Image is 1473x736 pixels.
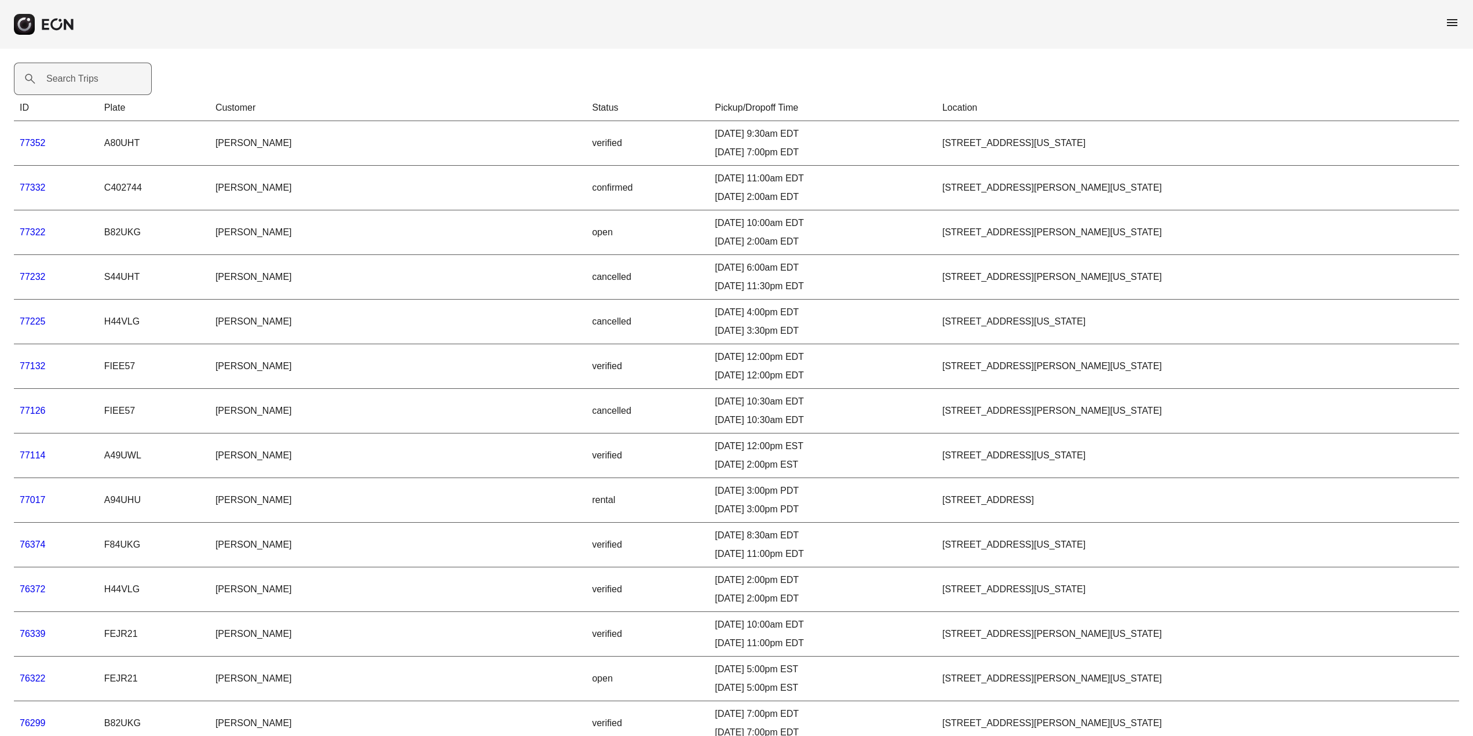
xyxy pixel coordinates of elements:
div: [DATE] 11:30pm EDT [715,279,930,293]
td: [STREET_ADDRESS][PERSON_NAME][US_STATE] [937,166,1459,210]
td: A80UHT [98,121,210,166]
td: FIEE57 [98,389,210,433]
div: [DATE] 2:00pm EDT [715,592,930,606]
a: 77114 [20,450,46,460]
td: cancelled [586,389,709,433]
td: open [586,657,709,701]
a: 76374 [20,540,46,549]
td: [STREET_ADDRESS][PERSON_NAME][US_STATE] [937,657,1459,701]
td: [STREET_ADDRESS][US_STATE] [937,523,1459,567]
td: H44VLG [98,567,210,612]
td: [STREET_ADDRESS] [937,478,1459,523]
div: [DATE] 11:00pm EDT [715,636,930,650]
a: 76339 [20,629,46,639]
td: [PERSON_NAME] [210,344,586,389]
a: 76299 [20,718,46,728]
td: F84UKG [98,523,210,567]
td: [PERSON_NAME] [210,433,586,478]
a: 77017 [20,495,46,505]
td: [STREET_ADDRESS][US_STATE] [937,567,1459,612]
td: [STREET_ADDRESS][PERSON_NAME][US_STATE] [937,344,1459,389]
td: H44VLG [98,300,210,344]
div: [DATE] 10:30am EDT [715,413,930,427]
div: [DATE] 10:00am EDT [715,216,930,230]
td: A49UWL [98,433,210,478]
a: 77225 [20,316,46,326]
th: Customer [210,95,586,121]
td: [PERSON_NAME] [210,567,586,612]
a: 77322 [20,227,46,237]
a: 77352 [20,138,46,148]
td: [STREET_ADDRESS][US_STATE] [937,300,1459,344]
div: [DATE] 3:30pm EDT [715,324,930,338]
td: verified [586,344,709,389]
td: open [586,210,709,255]
th: Status [586,95,709,121]
div: [DATE] 4:00pm EDT [715,305,930,319]
div: [DATE] 2:00am EDT [715,235,930,249]
a: 76322 [20,673,46,683]
div: [DATE] 2:00pm EST [715,458,930,472]
a: 77232 [20,272,46,282]
div: [DATE] 12:00pm EDT [715,350,930,364]
div: [DATE] 5:00pm EST [715,681,930,695]
td: verified [586,433,709,478]
th: ID [14,95,98,121]
div: [DATE] 10:30am EDT [715,395,930,409]
div: [DATE] 2:00pm EDT [715,573,930,587]
td: [PERSON_NAME] [210,478,586,523]
td: [PERSON_NAME] [210,523,586,567]
td: verified [586,567,709,612]
td: [PERSON_NAME] [210,210,586,255]
div: [DATE] 9:30am EDT [715,127,930,141]
td: [PERSON_NAME] [210,612,586,657]
div: [DATE] 10:00am EDT [715,618,930,632]
td: [STREET_ADDRESS][PERSON_NAME][US_STATE] [937,389,1459,433]
a: 76372 [20,584,46,594]
td: cancelled [586,255,709,300]
td: verified [586,121,709,166]
td: [PERSON_NAME] [210,657,586,701]
div: [DATE] 7:00pm EDT [715,707,930,721]
th: Pickup/Dropoff Time [709,95,936,121]
div: [DATE] 11:00pm EDT [715,547,930,561]
td: [STREET_ADDRESS][PERSON_NAME][US_STATE] [937,255,1459,300]
td: [STREET_ADDRESS][PERSON_NAME][US_STATE] [937,210,1459,255]
td: A94UHU [98,478,210,523]
div: [DATE] 12:00pm EDT [715,369,930,382]
div: [DATE] 7:00pm EDT [715,145,930,159]
td: [PERSON_NAME] [210,166,586,210]
td: FIEE57 [98,344,210,389]
div: [DATE] 5:00pm EST [715,662,930,676]
div: [DATE] 2:00am EDT [715,190,930,204]
div: [DATE] 11:00am EDT [715,172,930,185]
td: FEJR21 [98,657,210,701]
span: menu [1445,16,1459,30]
a: 77132 [20,361,46,371]
td: [PERSON_NAME] [210,121,586,166]
td: cancelled [586,300,709,344]
td: verified [586,612,709,657]
th: Plate [98,95,210,121]
label: Search Trips [46,72,98,86]
td: rental [586,478,709,523]
td: verified [586,523,709,567]
div: [DATE] 6:00am EDT [715,261,930,275]
a: 77332 [20,183,46,192]
th: Location [937,95,1459,121]
div: [DATE] 3:00pm PDT [715,502,930,516]
td: [STREET_ADDRESS][PERSON_NAME][US_STATE] [937,612,1459,657]
td: FEJR21 [98,612,210,657]
td: [PERSON_NAME] [210,389,586,433]
td: S44UHT [98,255,210,300]
a: 77126 [20,406,46,416]
div: [DATE] 3:00pm PDT [715,484,930,498]
td: [STREET_ADDRESS][US_STATE] [937,121,1459,166]
div: [DATE] 8:30am EDT [715,529,930,542]
td: [PERSON_NAME] [210,255,586,300]
td: [STREET_ADDRESS][US_STATE] [937,433,1459,478]
td: [PERSON_NAME] [210,300,586,344]
td: B82UKG [98,210,210,255]
div: [DATE] 12:00pm EST [715,439,930,453]
td: confirmed [586,166,709,210]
